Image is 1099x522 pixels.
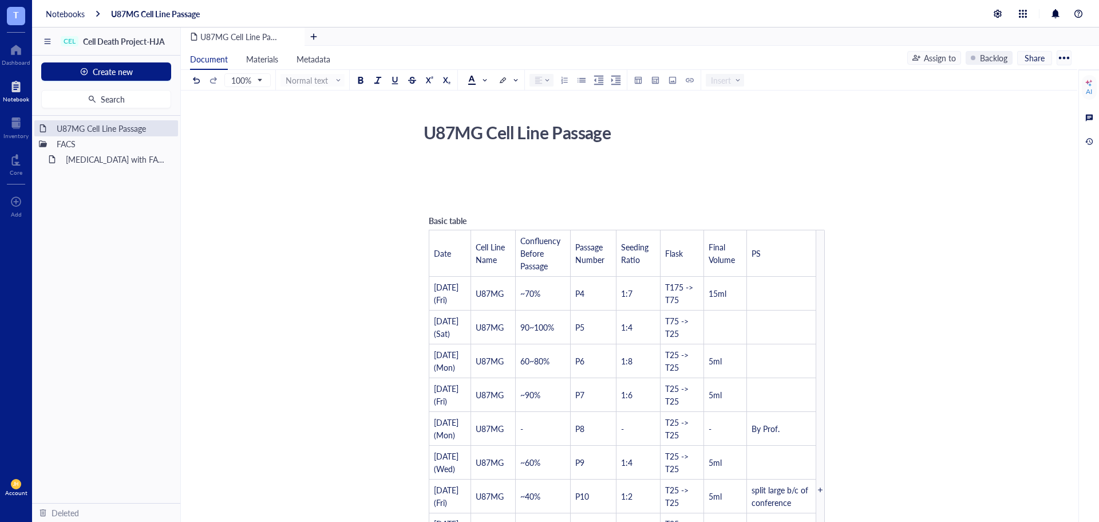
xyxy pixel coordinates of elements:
span: 1:2 [621,490,632,502]
a: Inventory [3,114,29,139]
div: FACS [52,136,173,152]
div: Inventory [3,132,29,139]
span: JH [13,481,19,487]
div: CEL [64,37,76,45]
span: 1:8 [621,355,632,367]
span: U87MG [476,389,504,401]
span: PS [752,248,761,259]
span: P9 [575,457,584,468]
div: Notebook [3,96,29,103]
div: Add [11,211,22,218]
span: Document [190,53,228,65]
span: T25 -> T25 [665,383,691,407]
span: [DATE] (Wed) [434,450,461,474]
span: P6 [575,355,584,367]
span: Metadata [297,53,330,65]
span: [DATE] (Fri) [434,383,461,407]
span: [DATE] (Fri) [434,484,461,508]
span: U87MG [476,490,504,502]
div: AI [1086,87,1092,96]
span: U87MG [476,288,504,299]
span: T75 -> T25 [665,315,691,339]
span: Confluency Before Passage [520,235,563,272]
span: 1:4 [621,457,632,468]
div: U87MG Cell Line Passage [418,118,826,147]
a: Core [10,151,22,176]
div: Core [10,169,22,176]
span: Cell Death Project-HJA [83,36,165,47]
span: 5ml [709,389,722,401]
span: Cell Line Name [476,241,507,265]
span: 60~80% [520,355,549,367]
div: Account [5,489,27,496]
div: [MEDICAL_DATA] with FACSymphonyA1 [61,151,173,167]
span: split large b/c of conference [752,484,811,508]
div: Assign to [924,52,956,64]
span: Materials [246,53,278,65]
span: - [621,423,624,434]
a: Dashboard [2,41,30,66]
span: [DATE] (Mon) [434,417,461,441]
div: Deleted [52,507,79,519]
button: Share [1017,51,1052,65]
span: Search [101,95,125,104]
span: P8 [575,423,584,434]
span: P10 [575,490,589,502]
span: T175 -> T75 [665,281,695,305]
span: T25 -> T25 [665,484,691,508]
span: Seeding Ratio [621,241,651,265]
span: 5ml [709,355,722,367]
span: 1:4 [621,321,632,333]
span: ~40% [520,490,540,502]
span: U87MG [476,423,504,434]
span: 5ml [709,457,722,468]
span: - [709,423,711,434]
div: Dashboard [2,59,30,66]
div: U87MG Cell Line Passage [52,120,173,136]
span: 5ml [709,490,722,502]
a: Notebooks [46,9,85,19]
span: 15ml [709,288,726,299]
span: By Prof. [752,423,780,434]
span: [DATE] (Sat) [434,315,461,339]
span: T25 -> T25 [665,349,691,373]
span: [DATE] (Mon) [434,349,461,373]
span: 1:6 [621,389,632,401]
span: 100% [231,75,262,85]
span: P4 [575,288,584,299]
span: Passage Number [575,241,605,265]
span: Basic table [429,215,467,226]
span: [DATE] (Fri) [434,281,461,305]
span: Share [1025,53,1045,63]
span: Normal text [286,75,342,85]
button: Create new [41,62,171,81]
span: ~70% [520,288,540,299]
span: ~90% [520,389,540,401]
span: 1:7 [621,288,632,299]
div: Backlog [980,52,1007,64]
a: Notebook [3,77,29,103]
span: T [13,7,19,22]
span: P5 [575,321,584,333]
a: U87MG Cell Line Passage [111,9,200,19]
span: U87MG [476,457,504,468]
span: 90~100% [520,321,554,333]
span: P7 [575,389,584,401]
span: Flask [665,248,683,259]
span: - [520,423,523,434]
span: U87MG [476,355,504,367]
span: Create new [93,67,133,76]
span: T25 -> T25 [665,417,691,441]
span: U87MG [476,321,504,333]
span: T25 -> T25 [665,450,691,474]
span: ~60% [520,457,540,468]
span: Insert [711,75,741,85]
span: Final Volume [709,241,735,265]
span: Date [434,248,451,259]
button: Search [41,90,171,108]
